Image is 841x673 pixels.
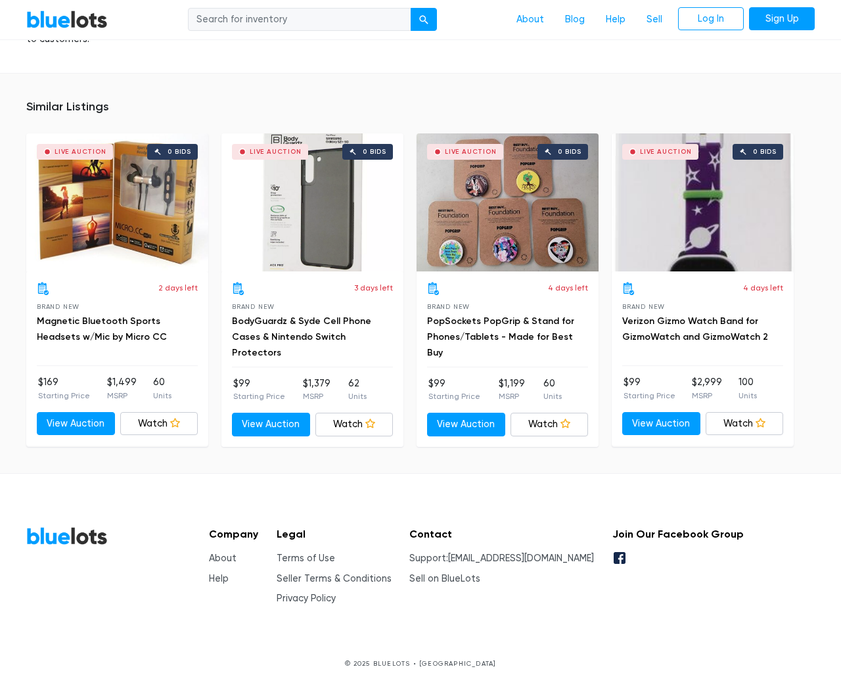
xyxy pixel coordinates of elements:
span: Brand New [37,303,80,310]
p: Units [348,390,367,402]
p: Starting Price [428,390,480,402]
a: About [506,7,555,32]
h5: Contact [409,528,594,540]
p: 3 days left [354,282,393,294]
a: Watch [315,413,394,436]
p: 4 days left [548,282,588,294]
p: © 2025 BLUELOTS • [GEOGRAPHIC_DATA] [26,659,815,668]
a: Live Auction 0 bids [417,133,599,271]
h5: Similar Listings [26,100,815,114]
li: $99 [428,377,480,403]
p: Starting Price [233,390,285,402]
div: 0 bids [753,149,777,155]
li: $1,379 [303,377,330,403]
li: $99 [233,377,285,403]
p: MSRP [499,390,525,402]
li: $2,999 [692,375,722,402]
a: View Auction [37,412,115,436]
a: Magnetic Bluetooth Sports Headsets w/Mic by Micro CC [37,315,167,342]
div: Live Auction [640,149,692,155]
a: Live Auction 0 bids [221,133,403,271]
div: 0 bids [168,149,191,155]
h5: Company [209,528,258,540]
p: MSRP [107,390,137,402]
p: 4 days left [743,282,783,294]
p: Units [739,390,757,402]
li: $1,199 [499,377,525,403]
a: Sign Up [749,7,815,31]
li: 100 [739,375,757,402]
p: Starting Price [624,390,675,402]
div: 0 bids [558,149,581,155]
li: 60 [153,375,171,402]
a: Verizon Gizmo Watch Band for GizmoWatch and GizmoWatch 2 [622,315,768,342]
a: Watch [120,412,198,436]
li: $99 [624,375,675,402]
a: [EMAIL_ADDRESS][DOMAIN_NAME] [448,553,594,564]
div: Live Auction [445,149,497,155]
p: Units [153,390,171,402]
li: $169 [38,375,90,402]
p: Units [543,390,562,402]
a: Help [595,7,636,32]
p: MSRP [303,390,330,402]
div: Live Auction [55,149,106,155]
a: Blog [555,7,595,32]
span: Brand New [232,303,275,310]
li: $1,499 [107,375,137,402]
a: Sell on BlueLots [409,573,480,584]
p: 2 days left [158,282,198,294]
h5: Legal [277,528,392,540]
li: 62 [348,377,367,403]
a: Log In [678,7,744,31]
div: Live Auction [250,149,302,155]
a: Help [209,573,229,584]
p: MSRP [692,390,722,402]
li: 60 [543,377,562,403]
li: Support: [409,551,594,566]
a: View Auction [232,413,310,436]
span: Brand New [622,303,665,310]
a: Seller Terms & Conditions [277,573,392,584]
input: Search for inventory [188,8,411,32]
a: BlueLots [26,526,108,545]
a: BodyGuardz & Syde Cell Phone Cases & Nintendo Switch Protectors [232,315,371,358]
a: Sell [636,7,673,32]
a: Watch [706,412,784,436]
a: BlueLots [26,10,108,29]
a: About [209,553,237,564]
a: Live Auction 0 bids [26,133,208,271]
a: Terms of Use [277,553,335,564]
a: Watch [511,413,589,436]
a: View Auction [427,413,505,436]
span: Brand New [427,303,470,310]
h5: Join Our Facebook Group [612,528,744,540]
p: Starting Price [38,390,90,402]
a: PopSockets PopGrip & Stand for Phones/Tablets - Made for Best Buy [427,315,574,358]
a: Live Auction 0 bids [612,133,794,271]
a: Privacy Policy [277,593,336,604]
a: View Auction [622,412,700,436]
div: 0 bids [363,149,386,155]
